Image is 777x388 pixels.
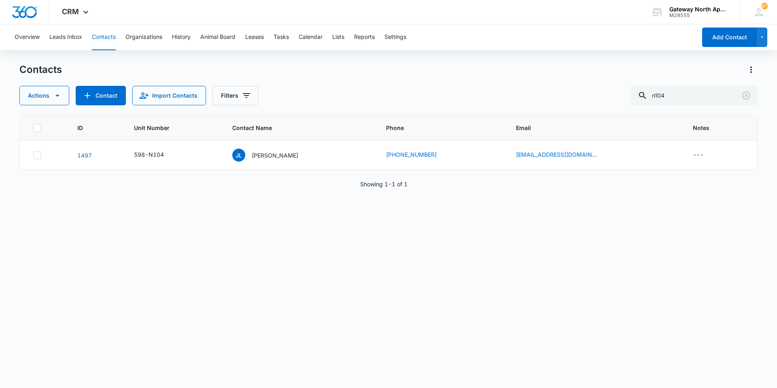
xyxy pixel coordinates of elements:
button: History [172,24,191,50]
button: Clear [740,89,753,102]
button: Reports [354,24,375,50]
a: [EMAIL_ADDRESS][DOMAIN_NAME] [516,150,597,159]
button: Tasks [274,24,289,50]
button: Actions [19,86,69,105]
p: [PERSON_NAME] [252,151,298,160]
span: 97 [761,3,768,9]
p: Showing 1-1 of 1 [360,180,408,188]
button: Organizations [125,24,162,50]
button: Import Contacts [132,86,206,105]
span: JL [232,149,245,162]
a: [PHONE_NUMBER] [386,150,437,159]
input: Search Contacts [631,86,758,105]
button: Calendar [299,24,323,50]
div: Phone - (760) 217-3318 - Select to Edit Field [386,150,451,160]
h1: Contacts [19,64,62,76]
a: Navigate to contact details page for Janice LaPorte [77,152,92,159]
div: notifications count [761,3,768,9]
span: Unit Number [134,124,213,132]
button: Add Contact [76,86,126,105]
button: Lists [332,24,344,50]
button: Animal Board [200,24,236,50]
button: Actions [745,63,758,76]
span: Contact Name [232,124,355,132]
div: account name [669,6,728,13]
button: Settings [384,24,406,50]
div: account id [669,13,728,18]
span: ID [77,124,103,132]
button: Overview [15,24,40,50]
button: Leads Inbox [49,24,82,50]
span: Phone [386,124,485,132]
span: Email [516,124,662,132]
button: Filters [212,86,258,105]
div: --- [693,150,704,160]
div: Contact Name - Janice LaPorte - Select to Edit Field [232,149,313,162]
div: 598-N104 [134,150,164,159]
button: Leases [245,24,264,50]
div: Email - jlaporte54@yahoo.com - Select to Edit Field [516,150,611,160]
button: Add Contact [702,28,757,47]
span: Notes [693,124,744,132]
div: Notes - - Select to Edit Field [693,150,718,160]
button: Contacts [92,24,116,50]
div: Unit Number - 598-N104 - Select to Edit Field [134,150,178,160]
span: CRM [62,7,79,16]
